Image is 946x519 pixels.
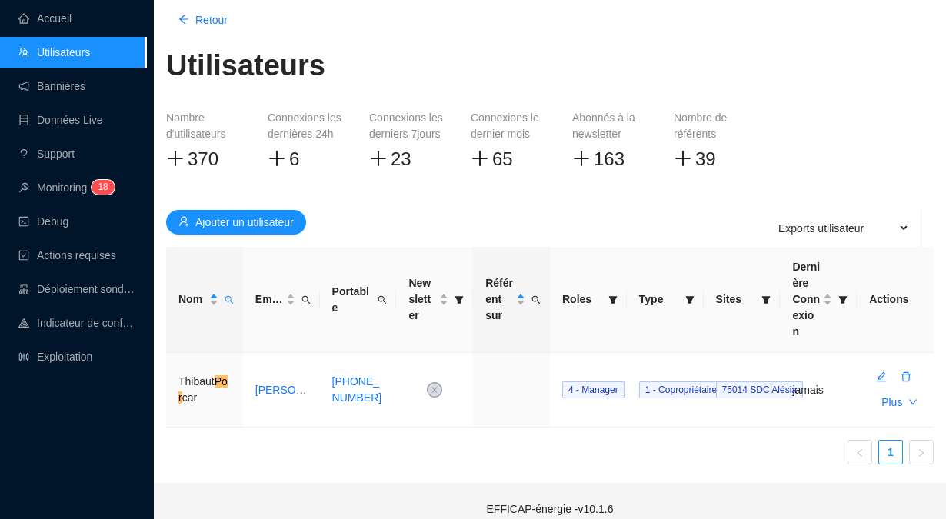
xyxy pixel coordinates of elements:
[225,295,234,304] span: search
[166,210,306,235] button: Ajouter un utilisateur
[18,12,72,25] a: homeAccueil
[369,110,446,142] div: Connexions les derniers 7jours
[298,288,314,311] span: search
[572,110,649,142] div: Abonnés à la newsletter
[760,210,921,247] ul: Export
[485,275,513,324] span: Référent sur
[268,149,286,168] span: plus
[188,148,218,169] span: 370
[18,351,92,363] a: slidersExploitation
[178,291,206,308] span: Nom
[909,440,934,464] button: right
[639,291,679,308] span: Type
[471,149,489,168] span: plus
[682,288,698,311] span: filter
[528,272,544,327] span: search
[685,295,695,304] span: filter
[487,503,614,515] span: EFFICAP-énergie - v10.1.6
[869,390,930,414] button: Plusdown
[178,375,215,388] span: Thibaut
[301,295,311,304] span: search
[908,398,918,407] span: down
[473,247,550,353] th: Référent sur
[178,375,228,404] mark: Por
[332,375,382,404] a: [PHONE_NUMBER]
[166,247,243,353] th: Nom
[18,80,85,92] a: notificationBannières
[716,291,756,308] span: Sites
[18,114,103,126] a: databaseDonnées Live
[243,247,320,353] th: Email
[471,110,548,142] div: Connexions le dernier mois
[37,249,116,261] span: Actions requises
[98,181,103,192] span: 1
[876,371,887,382] span: edit
[18,148,75,160] a: questionSupport
[18,250,29,261] span: check-square
[451,272,467,327] span: filter
[375,281,390,319] span: search
[780,353,857,428] td: jamais
[166,8,240,32] button: Retour
[18,46,90,58] a: teamUtilisateurs
[909,440,934,464] li: Page suivante
[562,291,602,308] span: Roles
[408,275,436,324] span: Newsletter
[881,394,902,411] span: Plus
[427,382,442,398] span: close-circle
[901,371,911,382] span: delete
[166,110,243,142] div: Nombre d'utilisateurs
[878,440,903,464] li: 1
[92,180,114,195] sup: 18
[716,381,803,398] span: 75014 SDC Alésia
[18,215,68,228] a: codeDebug
[855,448,864,457] span: left
[391,148,411,169] span: 23
[178,14,189,25] span: arrow-left
[639,381,723,398] span: 1 - Copropriétaire
[761,295,771,304] span: filter
[848,440,872,464] button: left
[778,213,864,244] span: Exports utilisateur
[178,216,189,227] span: user-add
[758,288,774,311] span: filter
[396,247,473,353] th: Newsletter
[182,391,197,404] span: car
[835,256,851,343] span: filter
[695,148,716,169] span: 39
[848,440,872,464] li: Page précédente
[879,441,902,464] a: 1
[255,384,526,396] a: [PERSON_NAME][EMAIL_ADDRESS][DOMAIN_NAME]
[780,247,857,353] th: Dernière Connexion
[455,295,464,304] span: filter
[857,247,934,353] th: Actions
[166,149,185,168] span: plus
[332,284,372,316] span: Portable
[222,288,237,311] span: search
[268,110,345,142] div: Connexions les dernières 24h
[792,259,820,340] span: Dernière Connexion
[917,448,926,457] span: right
[18,317,135,329] a: heat-mapIndicateur de confort
[255,291,283,308] span: Email
[243,353,320,428] td: t.porcar.guezenec@gmail.com
[608,295,618,304] span: filter
[103,181,108,192] span: 8
[492,148,513,169] span: 65
[838,295,848,304] span: filter
[18,181,110,194] a: monitorMonitoring18
[369,149,388,168] span: plus
[568,384,618,395] span: 4 - Manager
[594,148,625,169] span: 163
[378,295,387,304] span: search
[166,48,325,83] h1: Utilisateurs
[572,149,591,168] span: plus
[18,283,135,295] a: clusterDéploiement sondes
[531,295,541,304] span: search
[195,12,228,28] span: Retour
[674,110,751,142] div: Nombre de référents
[674,149,692,168] span: plus
[289,148,299,169] span: 6
[195,215,294,231] span: Ajouter un utilisateur
[605,288,621,311] span: filter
